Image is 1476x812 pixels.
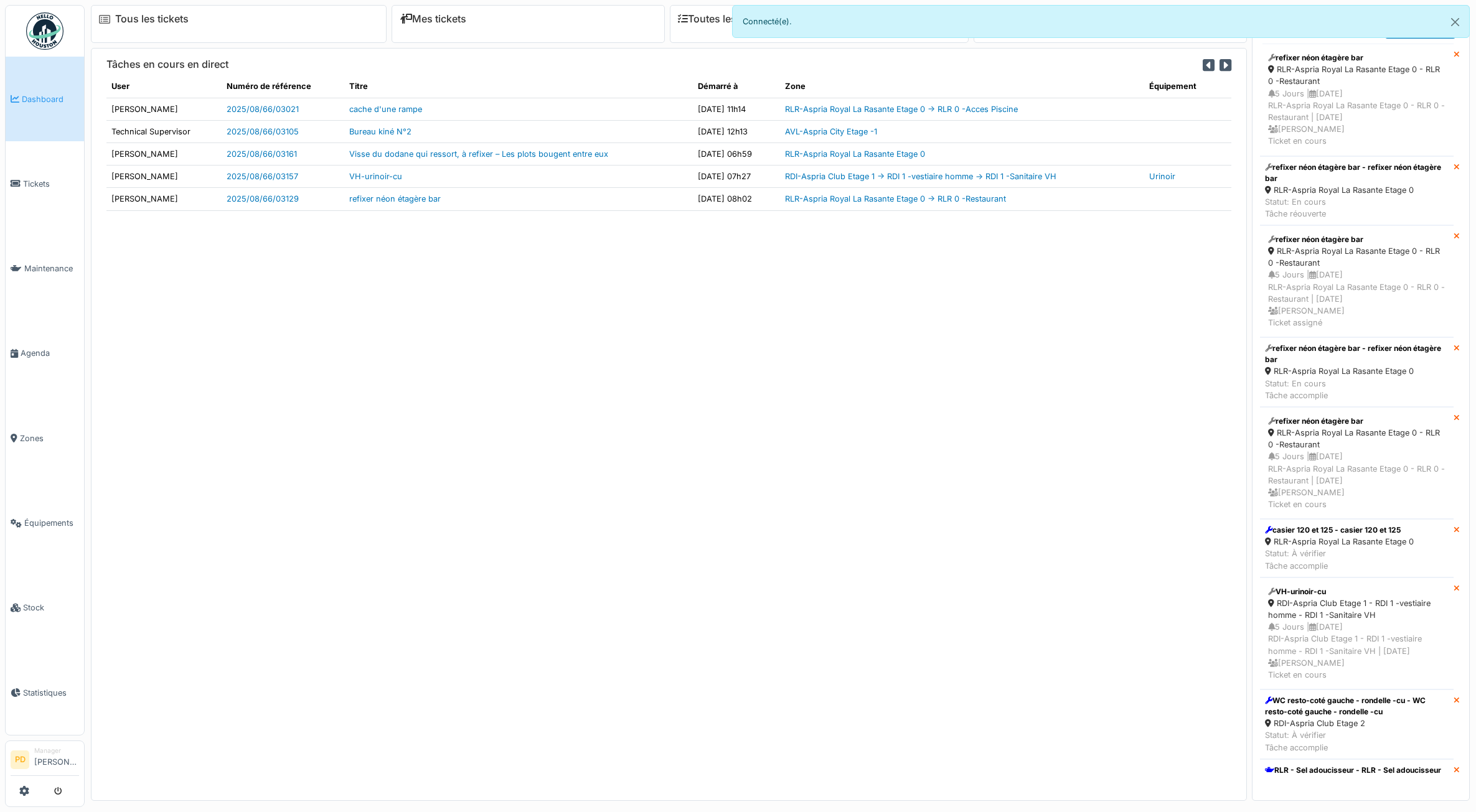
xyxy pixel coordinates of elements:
a: WC resto-coté gauche - rondelle -cu - WC resto-coté gauche - rondelle -cu RDI-Aspria Club Etage 2... [1260,689,1454,759]
div: 5 Jours | [DATE] RLR-Aspria Royal La Rasante Etage 0 - RLR 0 -Restaurant | [DATE] [PERSON_NAME] T... [1268,450,1445,510]
a: Tickets [6,141,84,226]
td: [DATE] 06h59 [693,142,780,165]
a: 2025/08/66/03129 [227,194,299,203]
a: AVL-Aspria City Etage -1 [785,127,877,136]
a: casier 120 et 125 - casier 120 et 125 RLR-Aspria Royal La Rasante Etage 0 Statut: À vérifierTâche... [1260,519,1454,577]
a: VH-urinoir-cu [349,172,402,181]
td: [DATE] 08h02 [693,188,780,210]
div: RLR - Sel adoucisseur - RLR - Sel adoucisseur [1265,765,1441,776]
th: Équipement [1144,75,1231,98]
td: [PERSON_NAME] [106,188,222,210]
a: Zones [6,396,84,480]
div: Connecté(e). [732,5,1470,38]
a: refixer néon étagère bar RLR-Aspria Royal La Rasante Etage 0 - RLR 0 -Restaurant 5 Jours |[DATE]R... [1260,225,1454,337]
a: Agenda [6,311,84,396]
a: VH-urinoir-cu RDI-Aspria Club Etage 1 - RDI 1 -vestiaire homme - RDI 1 -Sanitaire VH 5 Jours |[DA... [1260,577,1454,689]
th: Titre [344,75,693,98]
h6: Tâches en cours en direct [106,58,228,70]
a: PD Manager[PERSON_NAME] [11,746,79,776]
div: WC resto-coté gauche - rondelle -cu - WC resto-coté gauche - rondelle -cu [1265,695,1449,717]
li: [PERSON_NAME] [34,746,79,773]
a: Dashboard [6,57,84,141]
td: [DATE] 11h14 [693,98,780,120]
a: Visse du dodane qui ressort, à refixer – Les plots bougent entre eux [349,149,608,159]
div: refixer néon étagère bar [1268,416,1445,427]
button: Close [1441,6,1469,39]
div: 5 Jours | [DATE] RLR-Aspria Royal La Rasante Etage 0 - RLR 0 -Restaurant | [DATE] [PERSON_NAME] T... [1268,88,1445,147]
th: Zone [780,75,1144,98]
th: Numéro de référence [222,75,344,98]
a: RLR-Aspria Royal La Rasante Etage 0 [785,149,925,159]
span: Zones [20,432,79,444]
a: Maintenance [6,226,84,311]
a: Stock [6,566,84,650]
td: [PERSON_NAME] [106,98,222,120]
a: Équipements [6,480,84,565]
a: refixer néon étagère bar RLR-Aspria Royal La Rasante Etage 0 - RLR 0 -Restaurant 5 Jours |[DATE]R... [1260,407,1454,519]
li: PD [11,750,29,769]
span: Dashboard [22,93,79,105]
div: RDI-Aspria Club Etage 2 [1265,717,1449,729]
span: Stock [23,602,79,614]
a: 2025/08/66/03105 [227,127,299,136]
th: Démarré à [693,75,780,98]
a: RLR-Aspria Royal La Rasante Etage 0 -> RLR 0 -Restaurant [785,194,1006,203]
img: Badge_color-CXgf-gQk.svg [26,12,63,50]
div: RLR-Aspria Royal La Rasante Etage 0 [1265,184,1449,196]
a: 2025/08/66/03157 [227,172,298,181]
a: Urinoir [1149,172,1175,181]
span: Statistiques [23,687,79,699]
div: refixer néon étagère bar - refixer néon étagère bar [1265,343,1449,365]
a: refixer néon étagère bar - refixer néon étagère bar RLR-Aspria Royal La Rasante Etage 0 Statut: E... [1260,337,1454,407]
a: Mes tickets [400,13,466,25]
td: [PERSON_NAME] [106,166,222,188]
div: 5 Jours | [DATE] RLR-Aspria Royal La Rasante Etage 0 - RLR 0 -Restaurant | [DATE] [PERSON_NAME] T... [1268,269,1445,329]
span: translation missing: fr.shared.user [111,82,129,91]
a: Bureau kiné N°2 [349,127,411,136]
div: 5 Jours | [DATE] RDI-Aspria Club Etage 1 - RDI 1 -vestiaire homme - RDI 1 -Sanitaire VH | [DATE] ... [1268,621,1445,681]
div: Statut: En cours Tâche réouverte [1265,196,1449,220]
div: refixer néon étagère bar [1268,52,1445,63]
div: Statut: En cours Tâche accomplie [1265,378,1449,401]
a: refixer néon étagère bar - refixer néon étagère bar RLR-Aspria Royal La Rasante Etage 0 Statut: E... [1260,156,1454,226]
div: RLR-Aspria Royal La Rasante Etage 0 - RLR 0 -Restaurant [1268,63,1445,87]
a: RLR-Aspria Royal La Rasante Etage 0 -> RLR 0 -Acces Piscine [785,105,1018,114]
div: Manager [34,746,79,755]
span: Agenda [21,347,79,359]
div: RDI-Aspria Club Etage 1 - RDI 1 -vestiaire homme - RDI 1 -Sanitaire VH [1268,597,1445,621]
a: 2025/08/66/03161 [227,149,297,159]
div: casier 120 et 125 - casier 120 et 125 [1265,525,1414,536]
div: RLR-Aspria Royal La Rasante Etage 0 - RLR 0 -Restaurant [1268,427,1445,450]
span: Maintenance [24,263,79,274]
a: Statistiques [6,650,84,735]
td: [DATE] 07h27 [693,166,780,188]
a: 2025/08/66/03021 [227,105,299,114]
td: [PERSON_NAME] [106,142,222,165]
div: RLR-Aspria Royal La Rasante Etage 0 [1265,365,1449,377]
td: Technical Supervisor [106,120,222,142]
div: refixer néon étagère bar [1268,234,1445,245]
div: VH-urinoir-cu [1268,586,1445,597]
div: refixer néon étagère bar - refixer néon étagère bar [1265,162,1449,184]
a: RDI-Aspria Club Etage 1 -> RDI 1 -vestiaire homme -> RDI 1 -Sanitaire VH [785,172,1056,181]
a: Tous les tickets [115,13,189,25]
div: RLR-Aspria Royal La Rasante Etage 0 [1265,536,1414,548]
a: refixer néon étagère bar RLR-Aspria Royal La Rasante Etage 0 - RLR 0 -Restaurant 5 Jours |[DATE]R... [1260,44,1454,156]
a: Toutes les tâches [678,13,771,25]
a: cache d'une rampe [349,105,422,114]
div: Statut: À vérifier Tâche accomplie [1265,729,1449,753]
div: Statut: À vérifier Tâche accomplie [1265,548,1414,571]
td: [DATE] 12h13 [693,120,780,142]
a: refixer néon étagère bar [349,194,441,203]
span: Équipements [24,517,79,529]
div: RLR-Aspria Royal La Rasante Etage 0 - RLR 0 -Restaurant [1268,245,1445,269]
span: Tickets [23,178,79,190]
